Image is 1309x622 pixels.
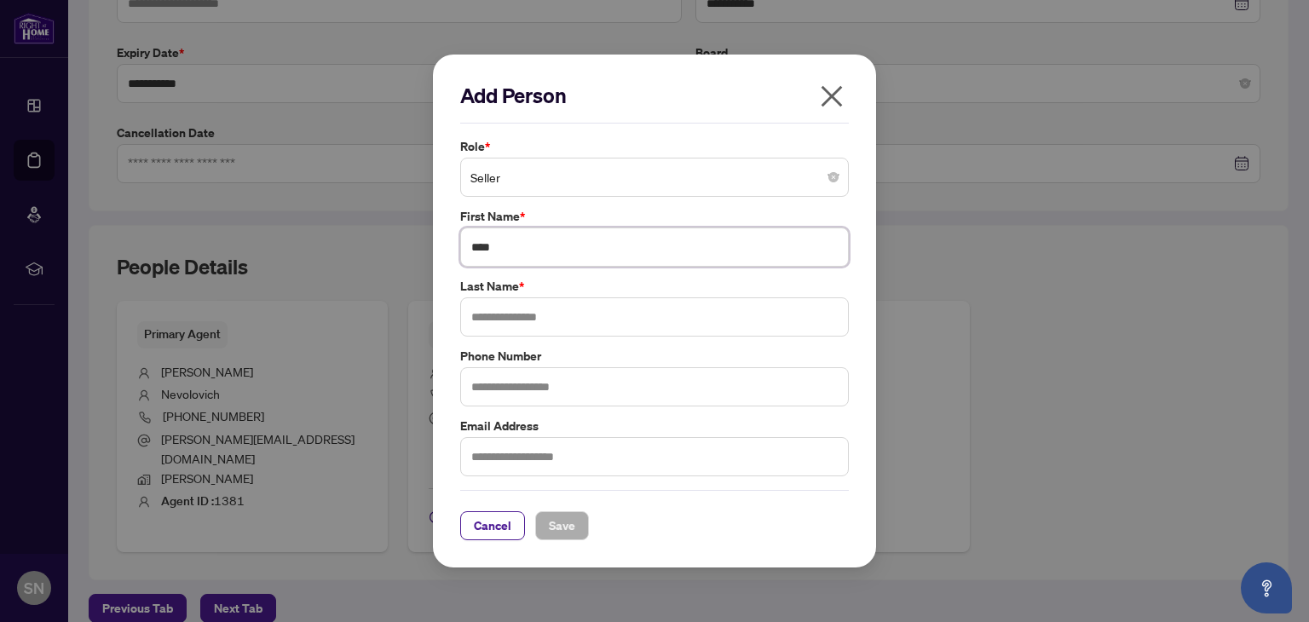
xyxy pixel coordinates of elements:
span: Seller [470,161,839,193]
span: Cancel [474,512,511,539]
label: Phone Number [460,347,849,366]
label: Role [460,137,849,156]
button: Cancel [460,511,525,540]
span: close [818,83,845,110]
label: Email Address [460,417,849,435]
label: Last Name [460,277,849,296]
label: First Name [460,207,849,226]
h2: Add Person [460,82,849,109]
span: close-circle [828,172,839,182]
button: Save [535,511,589,540]
button: Open asap [1241,562,1292,613]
